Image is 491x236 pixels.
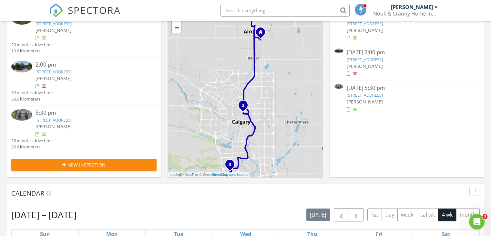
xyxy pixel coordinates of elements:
[172,23,181,33] a: Zoom out
[242,103,244,108] i: 2
[11,13,157,54] a: 9:00 am [STREET_ADDRESS] [PERSON_NAME] 20 minutes drive time 13.0 kilometers
[334,84,480,113] a: [DATE] 5:30 pm [STREET_ADDRESS] [PERSON_NAME]
[438,209,456,221] button: 4 wk
[11,61,157,102] a: 2:00 pm [STREET_ADDRESS] [PERSON_NAME] 39 minutes drive time 38.6 kilometers
[49,9,121,22] a: SPECTORA
[49,3,63,17] img: The Best Home Inspection Software - Spectora
[456,209,480,221] button: month
[382,209,398,221] button: day
[346,84,467,92] div: [DATE] 5:30 pm
[346,21,383,27] a: [STREET_ADDRESS]
[11,109,32,121] img: 9364524%2Fcover_photos%2FKPPoi3t800YKYscLbbGN%2Fsmall.jpg
[169,173,180,177] a: Leaflet
[397,209,417,221] button: week
[220,4,350,17] input: Search everything...
[306,209,330,221] button: [DATE]
[261,32,264,36] div: 1329 Ravenswood Dr SE, Airdrie AB T4A 0L7
[11,208,77,221] h2: [DATE] – [DATE]
[36,117,72,123] a: [STREET_ADDRESS]
[11,189,44,198] span: Calendar
[346,57,383,62] a: [STREET_ADDRESS]
[36,61,145,69] div: 2:00 pm
[349,208,364,221] button: Next
[67,161,106,168] span: New Inspection
[346,99,383,105] span: [PERSON_NAME]
[482,214,487,219] span: 3
[230,164,234,168] div: 114 Everstone Pl SW, Calgary, AB T2Y 4H9
[334,48,480,77] a: [DATE] 2:00 pm [STREET_ADDRESS] [PERSON_NAME]
[11,96,53,102] div: 38.6 kilometers
[367,209,382,221] button: list
[36,109,145,117] div: 5:30 pm
[334,208,349,221] button: Previous
[11,144,53,150] div: 26.9 kilometers
[391,4,433,10] div: [PERSON_NAME]
[11,42,53,48] div: 20 minutes drive time
[346,92,383,98] a: [STREET_ADDRESS]
[346,63,383,69] span: [PERSON_NAME]
[36,123,72,130] span: [PERSON_NAME]
[199,173,248,177] a: © OpenStreetMap contributors
[11,48,53,54] div: 13.0 kilometers
[11,61,32,72] img: 9326593%2Fcover_photos%2FszyHRBD9a2RaiAlSfg6X%2Fsmall.jpg
[229,163,231,167] i: 3
[36,69,72,75] a: [STREET_ADDRESS]
[36,27,72,33] span: [PERSON_NAME]
[11,159,157,171] button: New Inspection
[11,138,53,144] div: 26 minutes drive time
[469,214,485,230] iframe: Intercom live chat
[334,84,343,89] img: 9364524%2Fcover_photos%2FKPPoi3t800YKYscLbbGN%2Fsmall.jpg
[181,173,199,177] a: © MapTiler
[243,105,247,109] div: 1941 Mountview Crescent NE, Calgary, AB T2E 5N4
[168,172,249,177] div: |
[346,27,383,33] span: [PERSON_NAME]
[334,13,480,41] a: [DATE] 9:00 am [STREET_ADDRESS] [PERSON_NAME]
[68,3,121,17] span: SPECTORA
[11,109,157,150] a: 5:30 pm [STREET_ADDRESS] [PERSON_NAME] 26 minutes drive time 26.9 kilometers
[334,48,343,53] img: 9326593%2Fcover_photos%2FszyHRBD9a2RaiAlSfg6X%2Fsmall.jpg
[346,48,467,57] div: [DATE] 2:00 pm
[36,21,72,27] a: [STREET_ADDRESS]
[11,90,53,96] div: 39 minutes drive time
[36,75,72,81] span: [PERSON_NAME]
[417,209,439,221] button: cal wk
[373,10,438,17] div: Nook & Cranny Home Inspections Ltd.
